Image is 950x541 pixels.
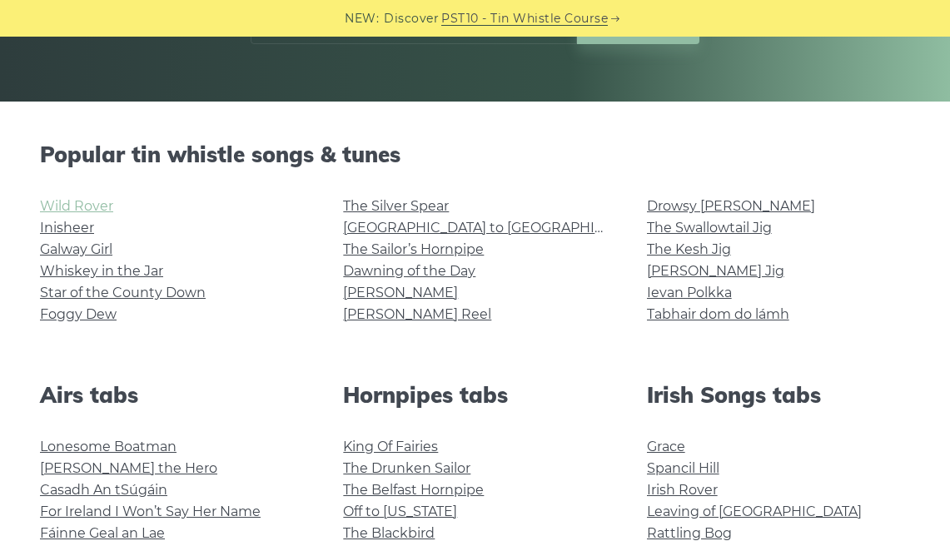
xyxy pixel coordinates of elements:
a: [PERSON_NAME] [343,285,458,300]
span: Discover [384,9,439,28]
a: Lonesome Boatman [40,439,177,454]
a: Ievan Polkka [647,285,732,300]
a: Whiskey in the Jar [40,263,163,279]
a: For Ireland I Won’t Say Her Name [40,504,261,519]
span: NEW: [345,9,379,28]
a: The Blackbird [343,525,435,541]
a: [PERSON_NAME] Reel [343,306,491,322]
a: Dawning of the Day [343,263,475,279]
a: Spancil Hill [647,460,719,476]
a: PST10 - Tin Whistle Course [441,9,608,28]
a: The Belfast Hornpipe [343,482,484,498]
a: Leaving of [GEOGRAPHIC_DATA] [647,504,862,519]
a: The Silver Spear [343,198,449,214]
a: The Kesh Jig [647,241,731,257]
a: Casadh An tSúgáin [40,482,167,498]
a: Galway Girl [40,241,112,257]
a: [PERSON_NAME] Jig [647,263,784,279]
a: Grace [647,439,685,454]
h2: Hornpipes tabs [343,382,606,408]
a: Inisheer [40,220,94,236]
a: The Drunken Sailor [343,460,470,476]
h2: Irish Songs tabs [647,382,910,408]
a: The Swallowtail Jig [647,220,772,236]
a: Wild Rover [40,198,113,214]
h2: Airs tabs [40,382,303,408]
a: Tabhair dom do lámh [647,306,789,322]
a: Fáinne Geal an Lae [40,525,165,541]
a: [PERSON_NAME] the Hero [40,460,217,476]
a: The Sailor’s Hornpipe [343,241,484,257]
a: Foggy Dew [40,306,117,322]
a: Irish Rover [647,482,718,498]
h2: Popular tin whistle songs & tunes [40,141,910,167]
a: [GEOGRAPHIC_DATA] to [GEOGRAPHIC_DATA] [343,220,650,236]
a: Star of the County Down [40,285,206,300]
a: Drowsy [PERSON_NAME] [647,198,815,214]
a: Rattling Bog [647,525,732,541]
a: Off to [US_STATE] [343,504,457,519]
a: King Of Fairies [343,439,438,454]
